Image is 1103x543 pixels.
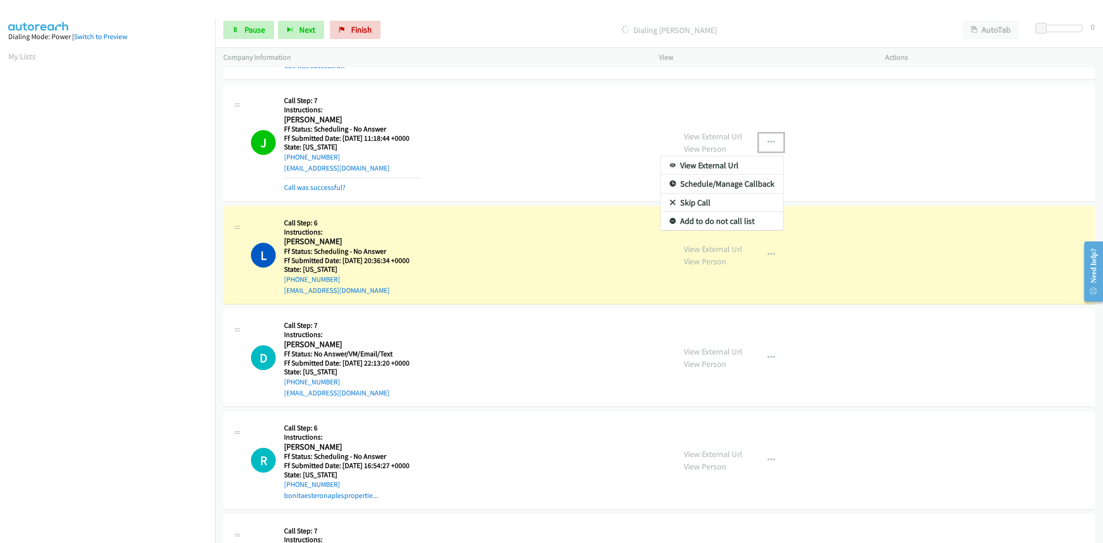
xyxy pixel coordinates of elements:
[251,345,276,370] div: The call is yet to be attempted
[251,243,276,268] h1: L
[661,212,783,230] a: Add to do not call list
[661,175,783,193] a: Schedule/Manage Callback
[1076,235,1103,308] iframe: Resource Center
[661,156,783,175] a: View External Url
[251,345,276,370] h1: D
[74,32,127,41] a: Switch to Preview
[8,31,207,42] div: Dialing Mode: Power |
[8,71,215,508] iframe: Dialpad
[8,51,36,62] a: My Lists
[251,448,276,473] h1: R
[661,194,783,212] a: Skip Call
[251,448,276,473] div: The call is yet to be attempted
